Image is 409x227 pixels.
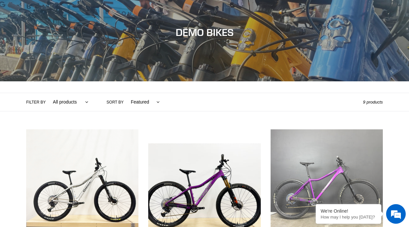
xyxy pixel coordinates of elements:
textarea: Type your message and hit 'Enter' [3,155,125,178]
div: Chat with us now [44,37,120,45]
span: DEMO BIKES [176,26,234,38]
span: 9 products [363,100,383,105]
div: Minimize live chat window [107,3,123,19]
div: We're Online! [321,208,376,214]
span: We're online! [38,71,90,137]
img: d_696896380_company_1647369064580_696896380 [21,33,37,49]
div: Navigation go back [7,36,17,46]
label: Sort by [107,99,124,105]
label: Filter by [26,99,46,105]
p: How may I help you today? [321,215,376,219]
